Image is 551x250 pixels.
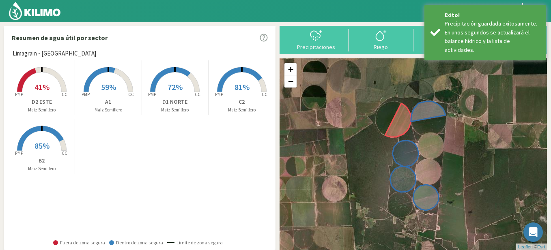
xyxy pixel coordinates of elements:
[413,29,478,50] button: Carga mensual
[75,107,141,113] p: Maiz Semillero
[9,156,75,165] p: B2
[109,240,163,246] span: Dentro de zona segura
[9,165,75,172] p: Maiz Semillero
[537,244,545,249] a: Esri
[53,240,105,246] span: Fuera de zona segura
[148,92,156,97] tspan: PMP
[128,92,134,97] tspan: CC
[284,63,297,75] a: Zoom in
[523,222,543,242] div: Open Intercom Messenger
[167,240,223,246] span: Límite de zona segura
[101,82,116,92] span: 59%
[15,92,23,97] tspan: PMP
[445,19,540,54] div: Precipitación guardada exitosamente. En unos segundos se actualizará el balance hídrico y la list...
[75,98,141,106] p: A1
[416,44,476,50] div: Carga mensual
[215,92,223,97] tspan: PMP
[9,107,75,113] p: Maiz Semillero
[284,29,349,50] button: Precipitaciones
[209,98,275,106] p: C2
[518,244,532,249] a: Leaflet
[351,44,411,50] div: Riego
[195,92,200,97] tspan: CC
[142,107,208,113] p: Maiz Semillero
[286,44,346,50] div: Precipitaciones
[235,82,250,92] span: 81%
[13,49,96,58] span: Limagrain - [GEOGRAPHIC_DATA]
[34,141,50,151] span: 85%
[9,98,75,106] p: D2 ESTE
[349,29,413,50] button: Riego
[209,107,275,113] p: Maiz Semillero
[168,82,183,92] span: 72%
[262,92,267,97] tspan: CC
[62,150,67,156] tspan: CC
[62,92,67,97] tspan: CC
[15,150,23,156] tspan: PMP
[142,98,208,106] p: D1 NORTE
[445,11,540,19] div: Exito!
[82,92,90,97] tspan: PMP
[8,1,61,21] img: Kilimo
[284,75,297,88] a: Zoom out
[12,33,108,43] p: Resumen de agua útil por sector
[34,82,50,92] span: 41%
